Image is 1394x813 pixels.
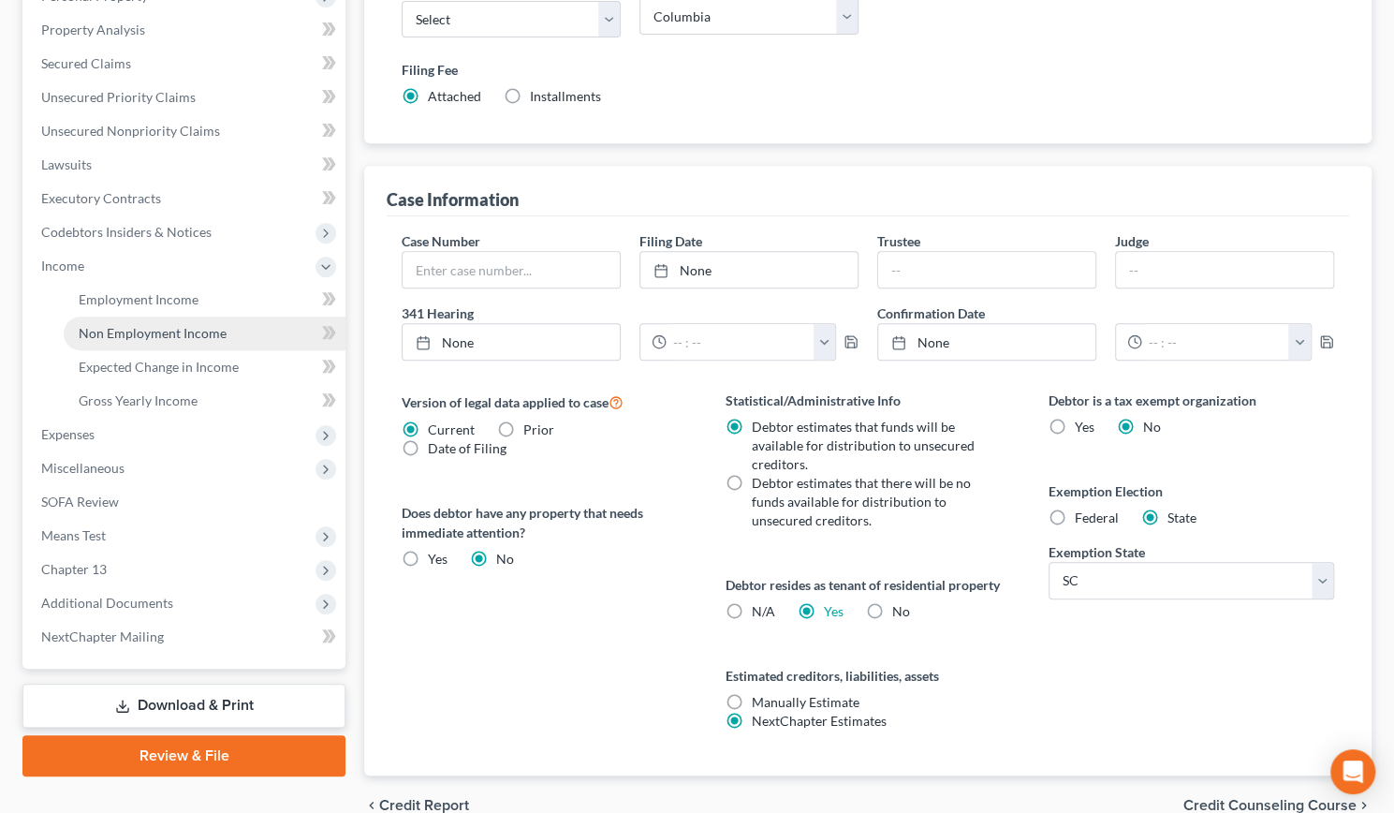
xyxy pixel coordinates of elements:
[1049,481,1334,501] label: Exemption Election
[1115,231,1149,251] label: Judge
[402,60,1334,80] label: Filing Fee
[379,798,469,813] span: Credit Report
[824,603,844,619] a: Yes
[878,252,1095,288] input: --
[26,81,345,114] a: Unsecured Priority Claims
[22,735,345,776] a: Review & File
[1167,510,1196,525] span: State
[878,324,1095,360] a: None
[26,13,345,47] a: Property Analysis
[877,231,920,251] label: Trustee
[26,148,345,182] a: Lawsuits
[41,561,107,577] span: Chapter 13
[403,252,620,288] input: Enter case number...
[428,421,475,437] span: Current
[387,188,519,211] div: Case Information
[752,713,887,729] span: NextChapter Estimates
[26,47,345,81] a: Secured Claims
[530,88,601,104] span: Installments
[752,419,975,472] span: Debtor estimates that funds will be available for distribution to unsecured creditors.
[1330,749,1375,794] div: Open Intercom Messenger
[79,392,198,408] span: Gross Yearly Income
[1049,542,1145,562] label: Exemption State
[640,252,858,288] a: None
[64,384,345,418] a: Gross Yearly Income
[752,475,971,528] span: Debtor estimates that there will be no funds available for distribution to unsecured creditors.
[41,123,220,139] span: Unsecured Nonpriority Claims
[726,391,1011,410] label: Statistical/Administrative Info
[1183,798,1357,813] span: Credit Counseling Course
[403,324,620,360] a: None
[402,391,687,413] label: Version of legal data applied to case
[1049,391,1334,410] label: Debtor is a tax exempt organization
[428,551,448,567] span: Yes
[402,503,687,542] label: Does debtor have any property that needs immediate attention?
[26,620,345,654] a: NextChapter Mailing
[428,440,506,456] span: Date of Filing
[1075,419,1094,435] span: Yes
[523,421,554,437] span: Prior
[752,694,859,710] span: Manually Estimate
[1143,419,1161,435] span: No
[41,494,119,510] span: SOFA Review
[364,798,379,813] i: chevron_left
[79,359,239,375] span: Expected Change in Income
[41,527,106,543] span: Means Test
[752,603,775,619] span: N/A
[1116,252,1333,288] input: --
[364,798,469,813] button: chevron_left Credit Report
[79,291,198,307] span: Employment Income
[41,55,131,71] span: Secured Claims
[41,22,145,37] span: Property Analysis
[64,350,345,384] a: Expected Change in Income
[392,303,868,323] label: 341 Hearing
[1075,510,1119,525] span: Federal
[64,283,345,317] a: Employment Income
[868,303,1343,323] label: Confirmation Date
[41,224,212,240] span: Codebtors Insiders & Notices
[41,595,173,611] span: Additional Documents
[41,258,84,273] span: Income
[64,317,345,350] a: Non Employment Income
[726,666,1011,686] label: Estimated creditors, liabilities, assets
[667,324,814,360] input: -- : --
[41,426,95,442] span: Expenses
[41,156,92,172] span: Lawsuits
[41,628,164,644] span: NextChapter Mailing
[22,684,345,728] a: Download & Print
[1142,324,1289,360] input: -- : --
[402,231,480,251] label: Case Number
[726,575,1011,595] label: Debtor resides as tenant of residential property
[26,182,345,215] a: Executory Contracts
[1357,798,1372,813] i: chevron_right
[26,114,345,148] a: Unsecured Nonpriority Claims
[892,603,910,619] span: No
[496,551,514,567] span: No
[26,485,345,519] a: SOFA Review
[41,89,196,105] span: Unsecured Priority Claims
[428,88,481,104] span: Attached
[1183,798,1372,813] button: Credit Counseling Course chevron_right
[41,460,125,476] span: Miscellaneous
[41,190,161,206] span: Executory Contracts
[639,231,702,251] label: Filing Date
[79,325,227,341] span: Non Employment Income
